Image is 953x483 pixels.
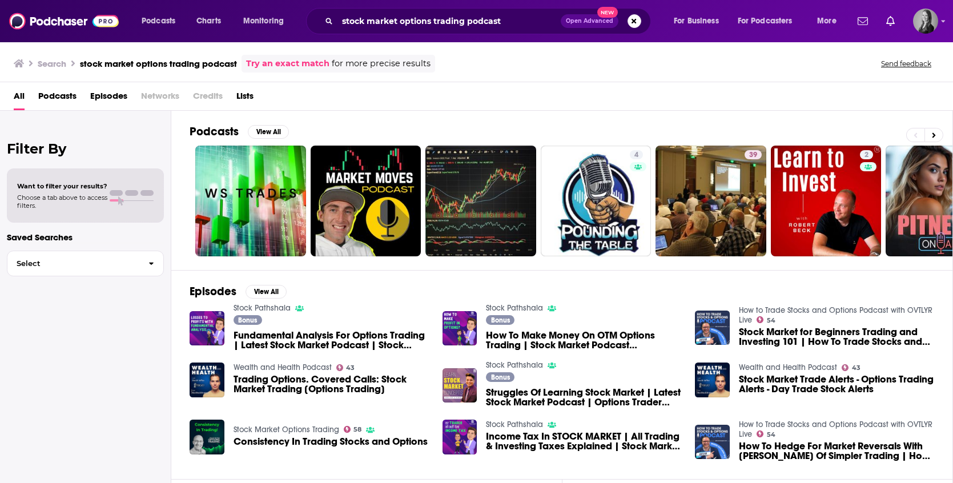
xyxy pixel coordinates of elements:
a: 4 [630,150,643,159]
span: Networks [141,87,179,110]
h3: Search [38,58,66,69]
span: Select [7,260,139,267]
a: Stock Pathshala [486,303,543,313]
button: open menu [809,12,851,30]
a: 43 [336,364,355,371]
img: Struggles Of Learning Stock Market | Latest Stock Market Podcast | Options Trader Narendra [443,368,477,403]
button: View All [246,285,287,299]
a: 4 [541,146,652,256]
a: Stock Market Options Trading [234,425,339,434]
span: For Podcasters [738,13,793,29]
button: View All [248,125,289,139]
span: 39 [749,150,757,161]
h2: Podcasts [190,124,239,139]
span: Podcasts [38,87,77,110]
a: Trading Options. Covered Calls: Stock Market Trading [Options Trading] [190,363,224,397]
a: Lists [236,87,254,110]
a: How to Trade Stocks and Options Podcast with OVTLYR Live [739,420,932,439]
img: Consistency In Trading Stocks and Options [190,420,224,454]
img: Income Tax In STOCK MARKET | All Trading & Investing Taxes Explained | Stock Market For Beginners... [443,420,477,454]
button: Select [7,251,164,276]
h3: stock market options trading podcast [80,58,237,69]
button: open menu [134,12,190,30]
img: Fundamental Analysis For Options Trading | Latest Stock Market Podcast | Stock Market For Beginners [190,311,224,346]
span: 43 [852,365,860,371]
button: Send feedback [878,59,935,69]
h2: Episodes [190,284,236,299]
a: 2 [771,146,882,256]
a: 39 [745,150,762,159]
a: Episodes [90,87,127,110]
button: open menu [666,12,733,30]
span: Bonus [491,317,510,324]
span: How To Make Money On OTM Options Trading | Stock Market Podcast [GEOGRAPHIC_DATA] [486,331,681,350]
a: 43 [842,364,860,371]
span: 58 [353,427,361,432]
a: All [14,87,25,110]
a: How To Make Money On OTM Options Trading | Stock Market Podcast India [486,331,681,350]
a: 2 [860,150,873,159]
a: Wealth and Health Podcast [739,363,837,372]
span: For Business [674,13,719,29]
span: Trading Options. Covered Calls: Stock Market Trading [Options Trading] [234,375,429,394]
a: Consistency In Trading Stocks and Options [234,437,428,446]
button: Open AdvancedNew [561,14,618,28]
span: 43 [346,365,355,371]
a: 54 [757,316,775,323]
a: Struggles Of Learning Stock Market | Latest Stock Market Podcast | Options Trader Narendra [486,388,681,407]
span: Want to filter your results? [17,182,107,190]
h2: Filter By [7,140,164,157]
input: Search podcasts, credits, & more... [337,12,561,30]
a: Income Tax In STOCK MARKET | All Trading & Investing Taxes Explained | Stock Market For Beginners... [486,432,681,451]
span: 2 [864,150,868,161]
span: 54 [767,318,775,323]
span: How To Hedge For Market Reversals With [PERSON_NAME] Of Simpler Trading | How To Trade Stocks And... [739,441,934,461]
span: Monitoring [243,13,284,29]
a: Stock Market Trade Alerts - Options Trading Alerts - Day Trade Stock Alerts [739,375,934,394]
span: for more precise results [332,57,431,70]
img: Stock Market for Beginners Trading and Investing 101 | How To Trade Stocks and Options Podcast [695,311,730,345]
button: open menu [235,12,299,30]
a: Stock Market for Beginners Trading and Investing 101 | How To Trade Stocks and Options Podcast [739,327,934,347]
img: How To Hedge For Market Reversals With Jack Roberts Of Simpler Trading | How To Trade Stocks And ... [695,425,730,460]
span: Bonus [238,317,257,324]
span: Bonus [491,374,510,381]
a: Stock Pathshala [234,303,291,313]
div: Search podcasts, credits, & more... [317,8,662,34]
img: How To Make Money On OTM Options Trading | Stock Market Podcast India [443,311,477,346]
img: Podchaser - Follow, Share and Rate Podcasts [9,10,119,32]
img: Stock Market Trade Alerts - Options Trading Alerts - Day Trade Stock Alerts [695,363,730,397]
a: 54 [757,430,775,437]
a: Try an exact match [246,57,329,70]
a: Charts [189,12,228,30]
span: Open Advanced [566,18,613,24]
a: Stock Pathshala [486,420,543,429]
p: Saved Searches [7,232,164,243]
a: PodcastsView All [190,124,289,139]
a: Show notifications dropdown [882,11,899,31]
img: User Profile [913,9,938,34]
a: EpisodesView All [190,284,287,299]
span: 54 [767,432,775,437]
a: Wealth and Health Podcast [234,363,332,372]
span: Logged in as katieTBG [913,9,938,34]
a: Show notifications dropdown [853,11,872,31]
a: 58 [344,426,362,433]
